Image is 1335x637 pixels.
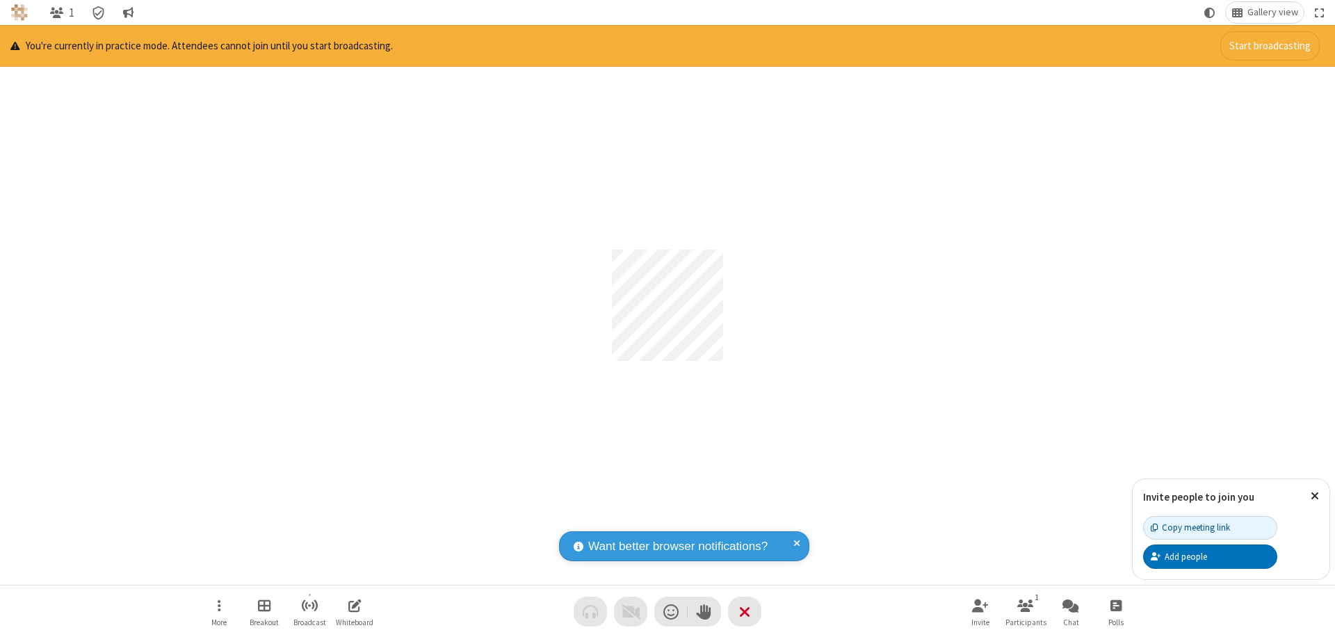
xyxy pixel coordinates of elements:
[198,592,240,631] button: Open menu
[1005,618,1046,627] span: Participants
[289,592,330,631] button: Start broadcast
[1108,618,1124,627] span: Polls
[243,592,285,631] button: Manage Breakout Rooms
[1143,545,1277,568] button: Add people
[574,597,607,627] button: Audio problem - check your Internet connection or call by phone
[1095,592,1137,631] button: Open poll
[1143,490,1254,503] label: Invite people to join you
[688,597,721,627] button: Raise hand
[1151,521,1230,534] div: Copy meeting link
[1220,31,1320,61] button: Start broadcasting
[334,592,375,631] button: Open shared whiteboard
[211,618,227,627] span: More
[1226,2,1304,23] button: Change layout
[336,618,373,627] span: Whiteboard
[10,38,393,54] p: You're currently in practice mode. Attendees cannot join until you start broadcasting.
[250,618,279,627] span: Breakout
[1309,2,1330,23] button: Fullscreen
[1005,592,1046,631] button: Open participant list
[728,597,761,627] button: End or leave meeting
[1143,516,1277,540] button: Copy meeting link
[1199,2,1221,23] button: Using system theme
[654,597,688,627] button: Send a reaction
[69,6,74,19] span: 1
[1247,7,1298,18] span: Gallery view
[588,538,768,556] span: Want better browser notifications?
[614,597,647,627] button: Video
[1063,618,1079,627] span: Chat
[1050,592,1092,631] button: Open chat
[1300,479,1329,513] button: Close popover
[971,618,989,627] span: Invite
[86,2,112,23] div: Meeting details Encryption enabled
[11,4,28,21] img: QA Selenium DO NOT DELETE OR CHANGE
[960,592,1001,631] button: Invite participants (⌘+Shift+I)
[1031,591,1043,604] div: 1
[117,2,139,23] button: Conversation
[293,618,326,627] span: Broadcast
[44,2,80,23] button: Open participant list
